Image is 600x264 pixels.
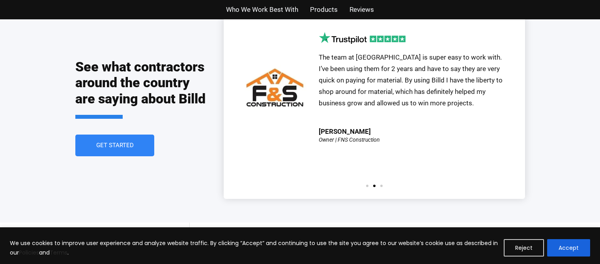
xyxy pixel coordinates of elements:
[19,249,39,257] a: Policies
[319,53,503,107] span: The team at [GEOGRAPHIC_DATA] is super easy to work with. I’ve been using them for 2 years and ha...
[350,4,374,15] a: Reviews
[319,128,371,135] div: [PERSON_NAME]
[366,185,368,187] span: Go to slide 1
[373,185,376,187] span: Go to slide 2
[236,32,513,176] div: 2 / 3
[319,137,380,142] div: Owner | FNS Construction
[380,185,383,187] span: Go to slide 3
[10,238,498,257] p: We use cookies to improve user experience and analyze website traffic. By clicking “Accept” and c...
[75,59,208,119] h2: See what contractors around the country are saying about Billd
[50,249,67,257] a: Terms
[96,142,133,148] span: Get Started
[310,4,338,15] a: Products
[547,239,590,257] button: Accept
[504,239,544,257] button: Reject
[75,135,154,156] a: Get Started
[226,4,298,15] a: Who We Work Best With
